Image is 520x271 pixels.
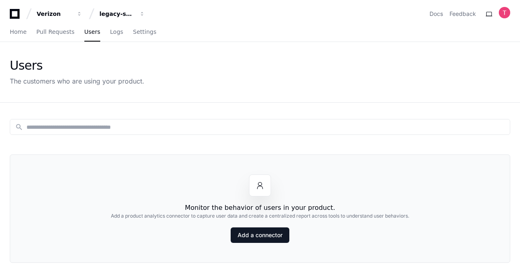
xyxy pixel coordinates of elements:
div: The customers who are using your product. [10,76,144,86]
a: Pull Requests [36,23,74,42]
a: Users [84,23,100,42]
h1: Monitor the behavior of users in your product. [185,203,335,213]
div: Users [10,58,144,73]
button: Feedback [449,10,476,18]
a: Docs [430,10,443,18]
iframe: Open customer support [494,244,516,266]
button: legacy-services [96,7,148,21]
mat-icon: search [15,123,23,131]
a: Add a connector [231,227,289,243]
img: ACg8ocJBXhNa7Cy39Q8gvzRUVTFuavxZdkM6kCXjZ9qLpsh2yMcOzQ=s96-c [499,7,510,18]
span: Pull Requests [36,29,74,34]
h2: Add a product analytics connector to capture user data and create a centralized report across too... [111,213,409,219]
div: Verizon [37,10,72,18]
span: Settings [133,29,156,34]
a: Logs [110,23,123,42]
a: Settings [133,23,156,42]
div: legacy-services [99,10,134,18]
span: Home [10,29,26,34]
a: Home [10,23,26,42]
span: Users [84,29,100,34]
span: Logs [110,29,123,34]
button: Verizon [33,7,86,21]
